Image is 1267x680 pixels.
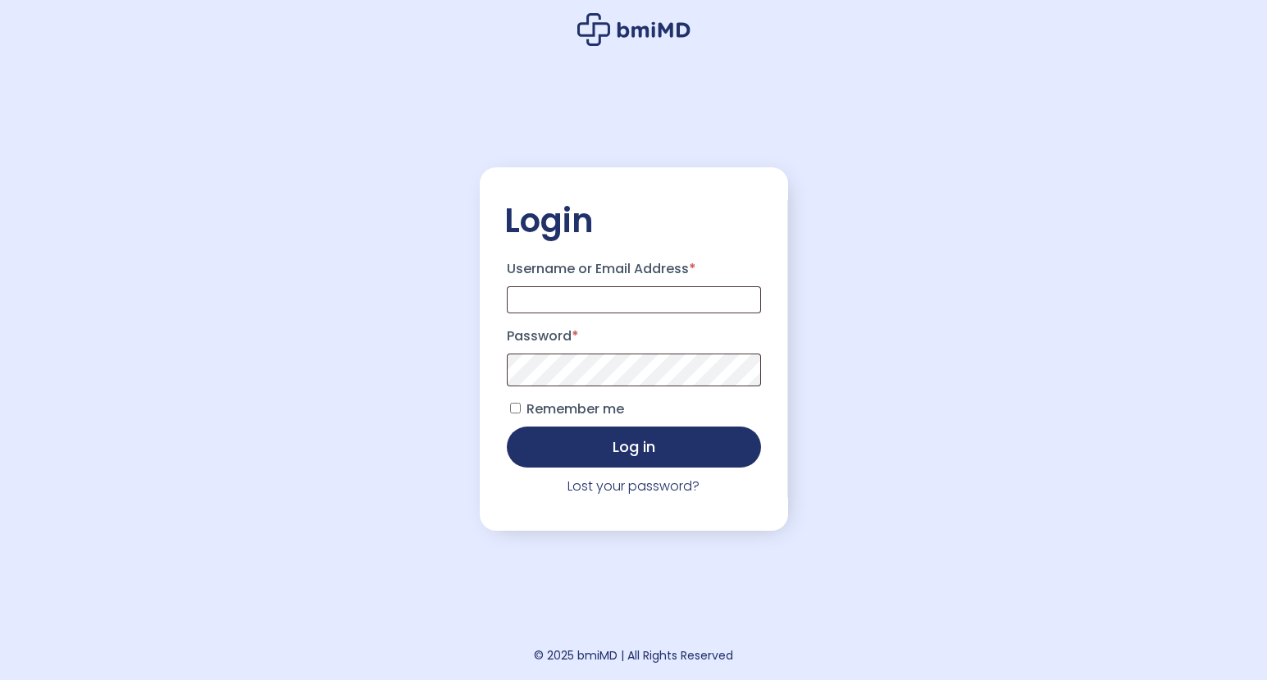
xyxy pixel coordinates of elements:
[504,200,763,241] h2: Login
[510,403,521,413] input: Remember me
[526,399,624,418] span: Remember me
[534,644,733,667] div: © 2025 bmiMD | All Rights Reserved
[507,427,761,468] button: Log in
[507,323,761,349] label: Password
[567,477,700,495] a: Lost your password?
[507,256,761,282] label: Username or Email Address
